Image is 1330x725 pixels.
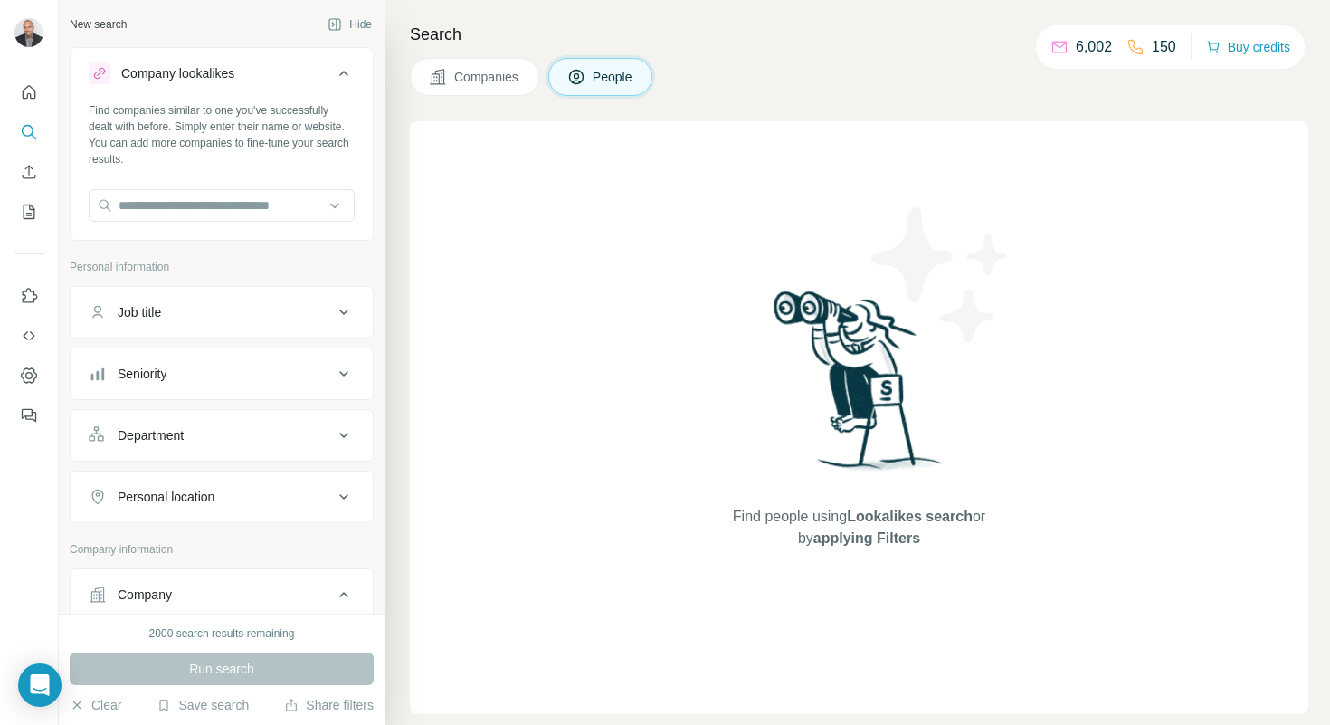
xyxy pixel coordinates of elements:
p: Company information [70,541,374,558]
div: Job title [118,303,161,321]
button: Department [71,414,373,457]
span: Lookalikes search [847,509,973,524]
div: Department [118,426,184,444]
h4: Search [410,22,1308,47]
div: 2000 search results remaining [149,625,295,642]
div: Company [118,586,172,604]
button: Personal location [71,475,373,519]
span: Companies [454,68,520,86]
div: Open Intercom Messenger [18,663,62,707]
button: Feedback [14,399,43,432]
div: Find companies similar to one you've successfully dealt with before. Simply enter their name or w... [89,102,355,167]
button: Share filters [284,696,374,714]
div: Personal location [118,488,214,506]
img: Surfe Illustration - Stars [860,194,1022,357]
button: Search [14,116,43,148]
span: Find people using or by [714,506,1003,549]
div: New search [70,16,127,33]
button: Hide [315,11,385,38]
button: Buy credits [1206,34,1290,60]
button: Enrich CSV [14,156,43,188]
button: Clear [70,696,121,714]
p: Personal information [70,259,374,275]
button: Company [71,573,373,624]
p: 6,002 [1076,36,1112,58]
button: Quick start [14,76,43,109]
button: Seniority [71,352,373,396]
button: Dashboard [14,359,43,392]
p: 150 [1152,36,1176,58]
button: Use Surfe on LinkedIn [14,280,43,312]
span: applying Filters [813,530,920,546]
button: Use Surfe API [14,320,43,352]
button: Company lookalikes [71,52,373,102]
img: Surfe Illustration - Woman searching with binoculars [765,286,954,488]
span: People [593,68,634,86]
div: Company lookalikes [121,64,234,82]
button: Job title [71,291,373,334]
div: Seniority [118,365,166,383]
button: My lists [14,196,43,228]
img: Avatar [14,18,43,47]
button: Save search [157,696,249,714]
